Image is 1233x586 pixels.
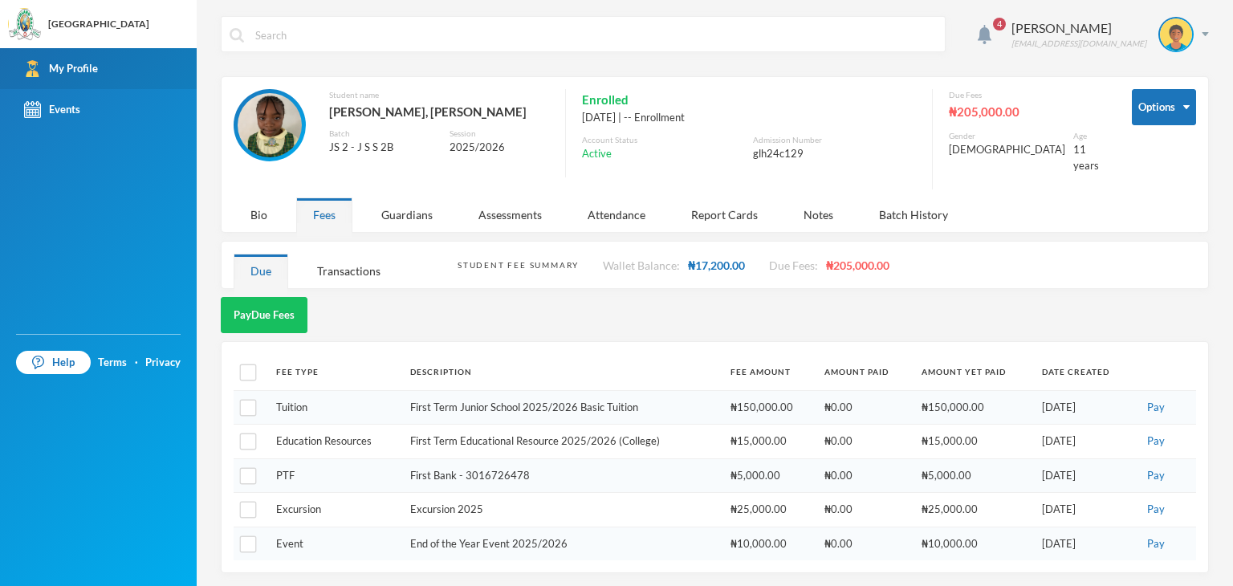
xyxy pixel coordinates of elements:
[582,89,629,110] span: Enrolled
[816,354,913,390] th: Amount Paid
[582,110,916,126] div: [DATE] | -- Enrollment
[914,354,1034,390] th: Amount Yet Paid
[268,425,402,459] td: Education Resources
[914,527,1034,560] td: ₦10,000.00
[816,425,913,459] td: ₦0.00
[1034,493,1134,527] td: [DATE]
[722,493,817,527] td: ₦25,000.00
[268,527,402,560] td: Event
[816,527,913,560] td: ₦0.00
[268,493,402,527] td: Excursion
[949,130,1065,142] div: Gender
[1011,38,1146,50] div: [EMAIL_ADDRESS][DOMAIN_NAME]
[753,146,916,162] div: glh24c129
[1142,399,1170,417] button: Pay
[722,458,817,493] td: ₦5,000.00
[1034,390,1134,425] td: [DATE]
[402,527,722,560] td: End of the Year Event 2025/2026
[9,9,41,41] img: logo
[234,197,284,232] div: Bio
[462,197,559,232] div: Assessments
[769,258,818,272] span: Due Fees:
[949,89,1108,101] div: Due Fees
[582,146,612,162] span: Active
[722,527,817,560] td: ₦10,000.00
[24,60,98,77] div: My Profile
[914,425,1034,459] td: ₦15,000.00
[329,89,549,101] div: Student name
[787,197,850,232] div: Notes
[949,101,1108,122] div: ₦205,000.00
[1034,354,1134,390] th: Date Created
[1142,535,1170,553] button: Pay
[254,17,937,53] input: Search
[1142,501,1170,519] button: Pay
[402,354,722,390] th: Description
[1011,18,1146,38] div: [PERSON_NAME]
[221,297,307,333] button: PayDue Fees
[914,458,1034,493] td: ₦5,000.00
[1034,527,1134,560] td: [DATE]
[230,28,244,43] img: search
[98,355,127,371] a: Terms
[722,390,817,425] td: ₦150,000.00
[1034,458,1134,493] td: [DATE]
[688,258,745,272] span: ₦17,200.00
[364,197,450,232] div: Guardians
[402,425,722,459] td: First Term Educational Resource 2025/2026 (College)
[722,354,817,390] th: Fee Amount
[450,128,549,140] div: Session
[1073,130,1108,142] div: Age
[135,355,138,371] div: ·
[1142,433,1170,450] button: Pay
[268,458,402,493] td: PTF
[329,128,437,140] div: Batch
[826,258,889,272] span: ₦205,000.00
[300,254,397,288] div: Transactions
[402,458,722,493] td: First Bank - 3016726478
[234,254,288,288] div: Due
[862,197,965,232] div: Batch History
[571,197,662,232] div: Attendance
[674,197,775,232] div: Report Cards
[48,17,149,31] div: [GEOGRAPHIC_DATA]
[268,354,402,390] th: Fee Type
[402,493,722,527] td: Excursion 2025
[1073,142,1108,173] div: 11 years
[329,101,549,122] div: [PERSON_NAME], [PERSON_NAME]
[816,458,913,493] td: ₦0.00
[1034,425,1134,459] td: [DATE]
[603,258,680,272] span: Wallet Balance:
[268,390,402,425] td: Tuition
[329,140,437,156] div: JS 2 - J S S 2B
[238,93,302,157] img: STUDENT
[402,390,722,425] td: First Term Junior School 2025/2026 Basic Tuition
[24,101,80,118] div: Events
[816,390,913,425] td: ₦0.00
[296,197,352,232] div: Fees
[949,142,1065,158] div: [DEMOGRAPHIC_DATA]
[1132,89,1196,125] button: Options
[914,390,1034,425] td: ₦150,000.00
[145,355,181,371] a: Privacy
[458,259,579,271] div: Student Fee Summary
[753,134,916,146] div: Admission Number
[722,425,817,459] td: ₦15,000.00
[993,18,1006,31] span: 4
[582,134,745,146] div: Account Status
[914,493,1034,527] td: ₦25,000.00
[1142,467,1170,485] button: Pay
[816,493,913,527] td: ₦0.00
[16,351,91,375] a: Help
[1160,18,1192,51] img: STUDENT
[450,140,549,156] div: 2025/2026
